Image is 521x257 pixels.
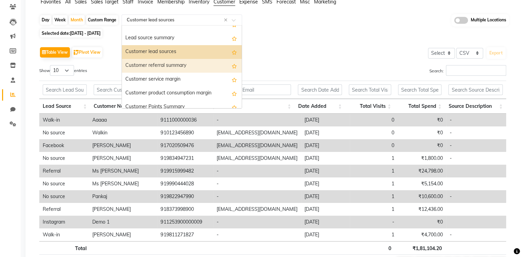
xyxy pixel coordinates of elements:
[39,65,87,76] label: Show entries
[122,25,242,109] ng-dropdown-panel: Options list
[157,190,213,203] td: 919822947990
[213,152,301,165] td: [EMAIL_ADDRESS][DOMAIN_NAME]
[395,241,445,255] th: ₹1,81,104.20
[53,15,67,25] div: Week
[157,203,213,216] td: 918373998900
[398,165,447,177] td: ₹24,798.00
[232,75,237,84] span: Add this report to Favorites List
[213,139,301,152] td: [EMAIL_ADDRESS][DOMAIN_NAME]
[350,190,397,203] td: 1
[157,114,213,126] td: 9111000000036
[72,47,102,58] button: Pivot View
[157,216,213,228] td: 911253900000009
[213,114,301,126] td: -
[350,228,397,241] td: 1
[398,177,447,190] td: ₹5,154.00
[39,216,89,228] td: Instagram
[89,228,157,241] td: [PERSON_NAME]
[487,47,506,59] button: Export
[157,139,213,152] td: 917020509476
[446,126,506,139] td: -
[89,165,157,177] td: Ms [PERSON_NAME]
[213,165,301,177] td: -
[40,15,51,25] div: Day
[398,126,447,139] td: ₹0
[301,114,350,126] td: [DATE]
[122,59,242,73] div: Customer referral summary
[232,89,237,97] span: Add this report to Favorites List
[222,84,291,95] input: Search Email
[213,203,301,216] td: [EMAIL_ADDRESS][DOMAIN_NAME]
[89,114,157,126] td: Aaaaa
[350,165,397,177] td: 1
[94,84,158,95] input: Search Customer Name
[39,241,90,255] th: Total
[39,114,89,126] td: Walk-in
[224,17,230,24] span: Clear all
[122,45,242,59] div: Customer lead sources
[301,228,350,241] td: [DATE]
[232,62,237,70] span: Add this report to Favorites List
[350,177,397,190] td: 1
[90,99,161,114] th: Customer Name: activate to sort column ascending
[398,152,447,165] td: ₹1,800.00
[39,99,90,114] th: Lead Source: activate to sort column ascending
[446,152,506,165] td: -
[157,228,213,241] td: 919811271827
[39,203,89,216] td: Referral
[350,216,397,228] td: -
[398,139,447,152] td: ₹0
[39,152,89,165] td: No source
[445,99,506,114] th: Source Description: activate to sort column ascending
[301,152,350,165] td: [DATE]
[446,139,506,152] td: -
[398,84,441,95] input: Search Total Spend
[298,84,342,95] input: Search Date Added
[89,126,157,139] td: Walkin
[350,139,397,152] td: 0
[232,103,237,111] span: Add this report to Favorites List
[39,139,89,152] td: Facebook
[89,203,157,216] td: [PERSON_NAME]
[219,99,294,114] th: Email: activate to sort column ascending
[50,65,74,76] select: Showentries
[398,203,447,216] td: ₹12,436.00
[157,165,213,177] td: 919915999482
[39,228,89,241] td: Walk-in
[74,50,79,55] img: pivot.png
[39,190,89,203] td: No source
[446,114,506,126] td: -
[122,86,242,100] div: Customer product consumption margin
[345,241,395,255] th: 0
[301,190,350,203] td: [DATE]
[157,126,213,139] td: 910123456890
[39,177,89,190] td: No source
[213,228,301,241] td: -
[446,228,506,241] td: -
[40,29,102,38] span: Selected date:
[157,177,213,190] td: 919990444028
[446,65,506,76] input: Search:
[40,47,70,58] button: Table View
[213,177,301,190] td: -
[39,165,89,177] td: Referral
[398,190,447,203] td: ₹10,600.00
[350,114,397,126] td: 0
[398,114,447,126] td: ₹0
[471,17,506,24] span: Multiple Locations
[89,216,157,228] td: Demo 1
[301,177,350,190] td: [DATE]
[350,203,397,216] td: 1
[89,139,157,152] td: [PERSON_NAME]
[398,216,447,228] td: ₹0
[301,216,350,228] td: [DATE]
[301,139,350,152] td: [DATE]
[213,190,301,203] td: -
[350,126,397,139] td: 0
[86,15,118,25] div: Custom Range
[122,73,242,86] div: Customer service margin
[69,15,85,25] div: Month
[345,99,395,114] th: Total Visits: activate to sort column ascending
[122,31,242,45] div: Lead source summary
[429,65,506,76] label: Search:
